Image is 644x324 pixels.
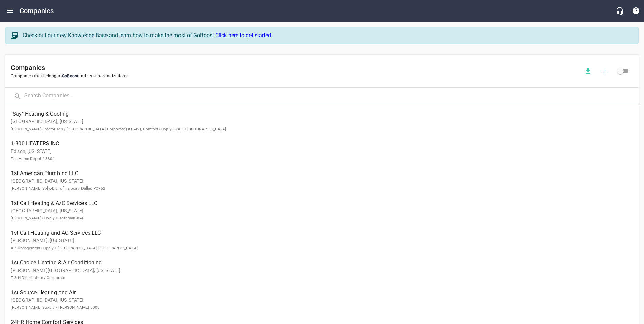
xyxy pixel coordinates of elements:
span: 1st Source Heating and Air [11,288,622,297]
button: Add a new company [596,63,612,79]
small: [PERSON_NAME] Enterprises / [GEOGRAPHIC_DATA] Corporate (#1642), Comfort Supply HVAC / [GEOGRAPHI... [11,126,226,131]
a: 1st Source Heating and Air[GEOGRAPHIC_DATA], [US_STATE][PERSON_NAME] Supply / [PERSON_NAME] 5008 [5,285,639,315]
p: [GEOGRAPHIC_DATA], [US_STATE] [11,207,622,222]
small: [PERSON_NAME] Supply / Bozeman #64 [11,216,84,221]
h6: Companies [20,5,54,16]
h6: Companies [11,62,580,73]
p: [GEOGRAPHIC_DATA], [US_STATE] [11,178,622,192]
p: [GEOGRAPHIC_DATA], [US_STATE] [11,118,622,132]
button: Live Chat [612,3,628,19]
p: [PERSON_NAME][GEOGRAPHIC_DATA], [US_STATE] [11,267,622,281]
span: GoBoost [62,74,79,78]
p: [GEOGRAPHIC_DATA], [US_STATE] [11,297,622,311]
a: 1-800 HEATERS INCEdison, [US_STATE]The Home Depot / 3804 [5,136,639,166]
button: Download companies [580,63,596,79]
a: 1st Choice Heating & Air Conditioning[PERSON_NAME][GEOGRAPHIC_DATA], [US_STATE]P & N Distribution... [5,255,639,285]
small: Air Management Supply / [GEOGRAPHIC_DATA], [GEOGRAPHIC_DATA] [11,246,138,250]
div: Check out our new Knowledge Base and learn how to make the most of GoBoost. [23,31,631,40]
input: Search Companies... [24,89,639,103]
span: "Say" Heating & Cooling [11,110,622,118]
button: Support Portal [628,3,644,19]
small: P & N Distribution / Corporate [11,275,65,280]
span: 1st Call Heating & A/C Services LLC [11,199,622,207]
p: Edison, [US_STATE] [11,148,622,162]
span: 1st Call Heating and AC Services LLC [11,229,622,237]
a: Click here to get started. [215,32,272,39]
span: 1-800 HEATERS INC [11,140,622,148]
a: "Say" Heating & Cooling[GEOGRAPHIC_DATA], [US_STATE][PERSON_NAME] Enterprises / [GEOGRAPHIC_DATA]... [5,106,639,136]
p: [PERSON_NAME], [US_STATE] [11,237,622,251]
small: The Home Depot / 3804 [11,156,55,161]
small: [PERSON_NAME] Supply / [PERSON_NAME] 5008 [11,305,100,310]
span: 1st American Plumbing LLC [11,169,622,178]
button: Open drawer [2,3,18,19]
span: 1st Choice Heating & Air Conditioning [11,259,622,267]
small: [PERSON_NAME] Sply.-Div. of Hajoca / Dallas PC752 [11,186,105,191]
span: Companies that belong to and its suborganizations. [11,73,580,80]
span: Click to view all companies [612,63,628,79]
a: 1st American Plumbing LLC[GEOGRAPHIC_DATA], [US_STATE][PERSON_NAME] Sply.-Div. of Hajoca / Dallas... [5,166,639,195]
a: 1st Call Heating and AC Services LLC[PERSON_NAME], [US_STATE]Air Management Supply / [GEOGRAPHIC_... [5,225,639,255]
a: 1st Call Heating & A/C Services LLC[GEOGRAPHIC_DATA], [US_STATE][PERSON_NAME] Supply / Bozeman #64 [5,195,639,225]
